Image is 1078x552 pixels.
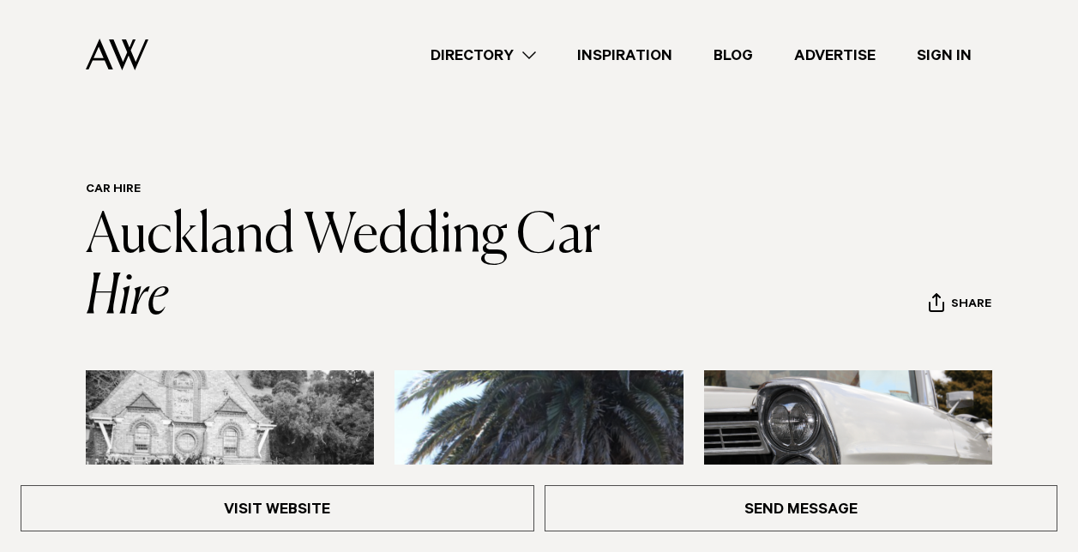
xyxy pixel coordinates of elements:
[86,209,609,326] a: Auckland Wedding Car Hire
[410,44,557,67] a: Directory
[21,485,534,531] a: Visit Website
[896,44,992,67] a: Sign In
[928,292,992,318] button: Share
[557,44,693,67] a: Inspiration
[951,297,991,314] span: Share
[86,183,141,197] a: Car Hire
[545,485,1058,531] a: Send Message
[774,44,896,67] a: Advertise
[693,44,774,67] a: Blog
[86,39,148,70] img: Auckland Weddings Logo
